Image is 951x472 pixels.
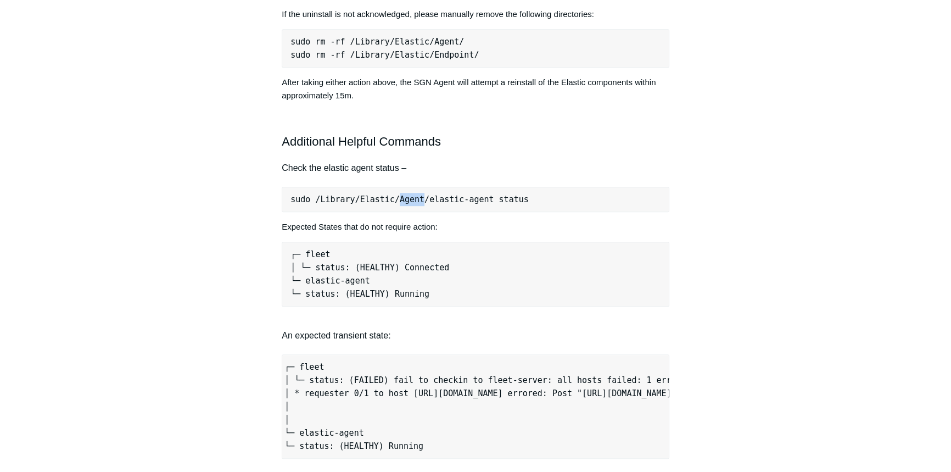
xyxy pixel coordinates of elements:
[282,354,669,459] pre: ┌─ fleet │ └─ status: (FAILED) fail to checkin to fleet-server: all hosts failed: 1 error occurre...
[282,76,669,102] p: After taking either action above, the SGN Agent will attempt a reinstall of the Elastic component...
[282,220,669,234] p: Expected States that do not require action:
[282,242,669,307] pre: ┌─ fleet │ └─ status: (HEALTHY) Connected └─ elastic-agent └─ status: (HEALTHY) Running
[282,187,669,212] pre: sudo /Library/Elastic/Agent/elastic-agent status
[282,8,669,21] p: If the uninstall is not acknowledged, please manually remove the following directories:
[282,132,669,151] h2: Additional Helpful Commands
[282,161,669,175] h4: Check the elastic agent status –
[282,315,669,343] h4: An expected transient state:
[282,29,669,68] pre: sudo rm -rf /Library/Elastic/Agent/ sudo rm -rf /Library/Elastic/Endpoint/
